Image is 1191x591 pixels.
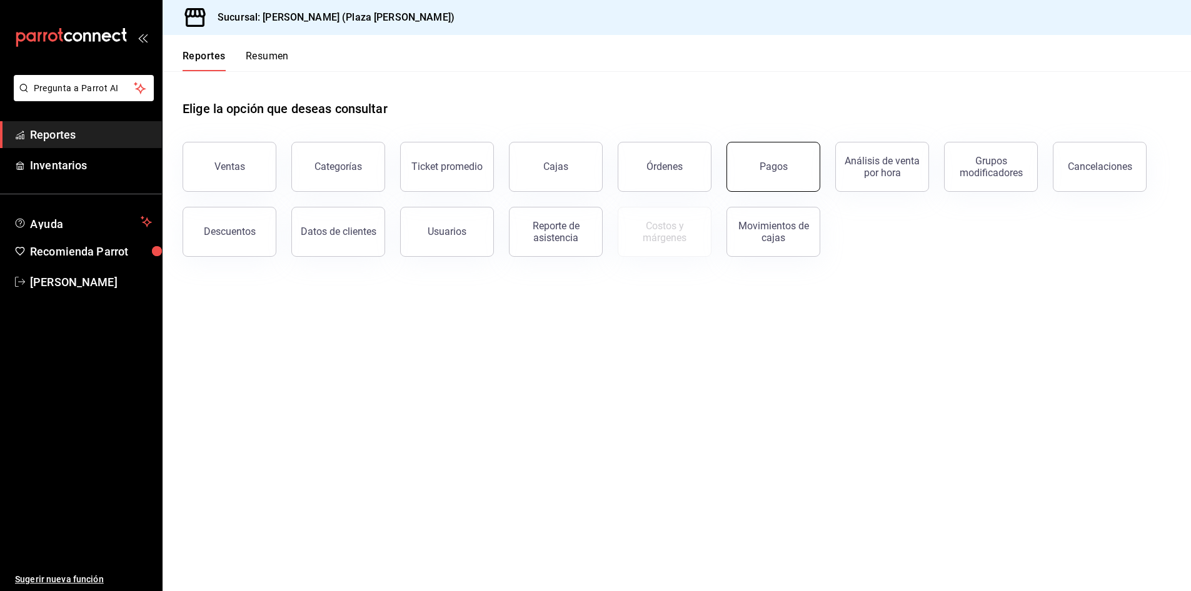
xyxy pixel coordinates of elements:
[1053,142,1147,192] button: Cancelaciones
[208,10,455,25] h3: Sucursal: [PERSON_NAME] (Plaza [PERSON_NAME])
[34,82,134,95] span: Pregunta a Parrot AI
[509,142,603,192] a: Cajas
[30,274,152,291] span: [PERSON_NAME]
[291,142,385,192] button: Categorías
[30,157,152,174] span: Inventarios
[843,155,921,179] div: Análisis de venta por hora
[618,142,711,192] button: Órdenes
[204,226,256,237] div: Descuentos
[400,142,494,192] button: Ticket promedio
[411,161,483,172] div: Ticket promedio
[15,573,152,586] span: Sugerir nueva función
[735,220,812,244] div: Movimientos de cajas
[183,99,388,118] h1: Elige la opción que deseas consultar
[9,91,154,104] a: Pregunta a Parrot AI
[214,161,245,172] div: Ventas
[30,214,136,229] span: Ayuda
[14,75,154,101] button: Pregunta a Parrot AI
[1068,161,1132,172] div: Cancelaciones
[183,142,276,192] button: Ventas
[183,50,289,71] div: navigation tabs
[726,142,820,192] button: Pagos
[618,207,711,257] button: Contrata inventarios para ver este reporte
[626,220,703,244] div: Costos y márgenes
[726,207,820,257] button: Movimientos de cajas
[246,50,289,71] button: Resumen
[517,220,595,244] div: Reporte de asistencia
[400,207,494,257] button: Usuarios
[30,126,152,143] span: Reportes
[138,32,148,42] button: open_drawer_menu
[428,226,466,237] div: Usuarios
[183,207,276,257] button: Descuentos
[944,142,1038,192] button: Grupos modificadores
[835,142,929,192] button: Análisis de venta por hora
[183,50,226,71] button: Reportes
[760,161,788,172] div: Pagos
[30,243,152,260] span: Recomienda Parrot
[543,159,569,174] div: Cajas
[509,207,603,257] button: Reporte de asistencia
[952,155,1030,179] div: Grupos modificadores
[291,207,385,257] button: Datos de clientes
[301,226,376,237] div: Datos de clientes
[646,161,683,172] div: Órdenes
[314,161,362,172] div: Categorías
